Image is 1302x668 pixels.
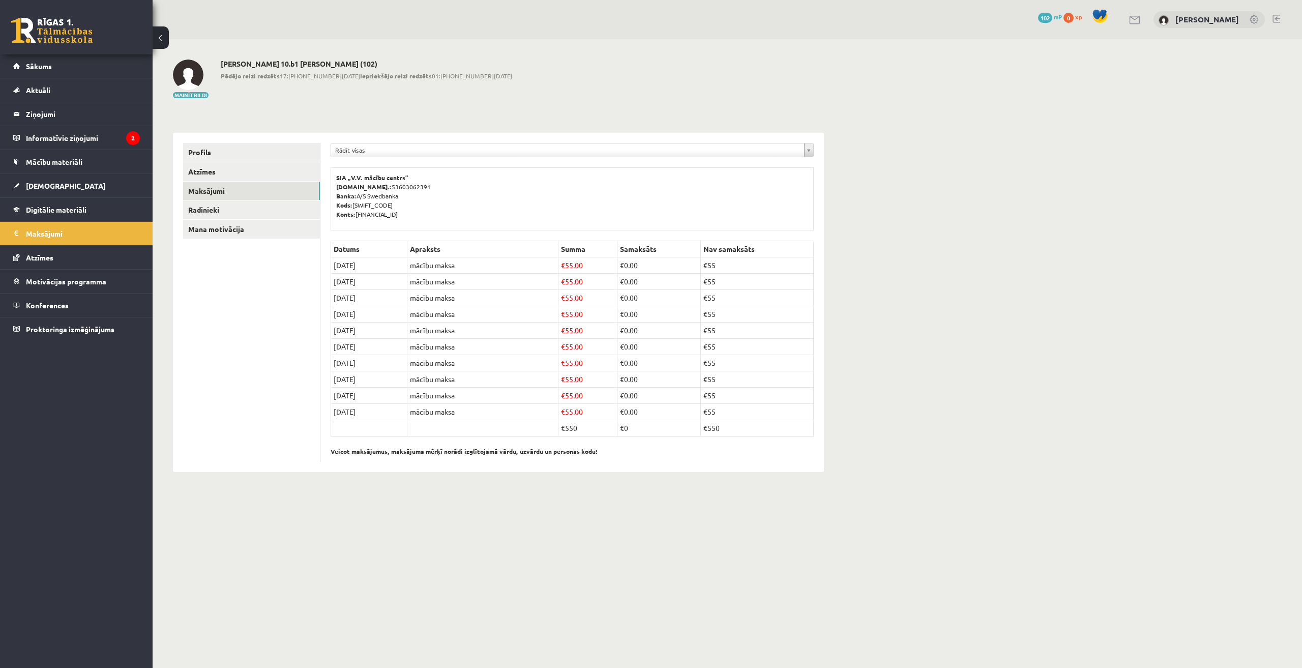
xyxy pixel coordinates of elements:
[26,126,140,150] legend: Informatīvie ziņojumi
[126,131,140,145] i: 2
[620,293,624,302] span: €
[561,374,565,384] span: €
[701,388,814,404] td: €55
[561,407,565,416] span: €
[558,355,617,371] td: 55.00
[331,371,407,388] td: [DATE]
[26,157,82,166] span: Mācību materiāli
[1038,13,1052,23] span: 102
[558,274,617,290] td: 55.00
[701,241,814,257] th: Nav samaksāts
[407,241,558,257] th: Apraksts
[701,420,814,437] td: €550
[26,85,50,95] span: Aktuāli
[407,306,558,323] td: mācību maksa
[617,241,701,257] th: Samaksāts
[336,192,357,200] b: Banka:
[360,72,432,80] b: Iepriekšējo reizi redzēts
[558,371,617,388] td: 55.00
[561,358,565,367] span: €
[620,342,624,351] span: €
[558,420,617,437] td: €550
[13,54,140,78] a: Sākums
[1075,13,1082,21] span: xp
[617,339,701,355] td: 0.00
[336,173,409,182] b: SIA „V.V. mācību centrs”
[26,253,53,262] span: Atzīmes
[617,355,701,371] td: 0.00
[617,274,701,290] td: 0.00
[558,257,617,274] td: 55.00
[331,290,407,306] td: [DATE]
[26,102,140,126] legend: Ziņojumi
[620,326,624,335] span: €
[26,277,106,286] span: Motivācijas programma
[407,404,558,420] td: mācību maksa
[335,143,800,157] span: Rādīt visas
[221,71,512,80] span: 17:[PHONE_NUMBER][DATE] 01:[PHONE_NUMBER][DATE]
[1054,13,1062,21] span: mP
[701,257,814,274] td: €55
[11,18,93,43] a: Rīgas 1. Tālmācības vidusskola
[701,404,814,420] td: €55
[558,323,617,339] td: 55.00
[13,222,140,245] a: Maksājumi
[407,290,558,306] td: mācību maksa
[331,306,407,323] td: [DATE]
[701,371,814,388] td: €55
[701,274,814,290] td: €55
[331,274,407,290] td: [DATE]
[13,246,140,269] a: Atzīmes
[183,162,320,181] a: Atzīmes
[558,306,617,323] td: 55.00
[701,323,814,339] td: €55
[620,374,624,384] span: €
[336,173,808,219] p: 53603062391 A/S Swedbanka [SWIFT_CODE] [FINANCIAL_ID]
[407,339,558,355] td: mācību maksa
[561,309,565,318] span: €
[561,326,565,335] span: €
[407,371,558,388] td: mācību maksa
[13,126,140,150] a: Informatīvie ziņojumi2
[13,317,140,341] a: Proktoringa izmēģinājums
[620,309,624,318] span: €
[1159,15,1169,25] img: Dāvids Babans
[26,205,86,214] span: Digitālie materiāli
[13,198,140,221] a: Digitālie materiāli
[617,257,701,274] td: 0.00
[701,290,814,306] td: €55
[13,150,140,173] a: Mācību materiāli
[407,257,558,274] td: mācību maksa
[331,241,407,257] th: Datums
[13,270,140,293] a: Motivācijas programma
[561,342,565,351] span: €
[26,325,114,334] span: Proktoringa izmēģinājums
[617,290,701,306] td: 0.00
[331,388,407,404] td: [DATE]
[331,447,598,455] b: Veicot maksājumus, maksājuma mērķī norādi izglītojamā vārdu, uzvārdu un personas kodu!
[331,404,407,420] td: [DATE]
[701,306,814,323] td: €55
[558,241,617,257] th: Summa
[407,355,558,371] td: mācību maksa
[183,182,320,200] a: Maksājumi
[617,306,701,323] td: 0.00
[13,174,140,197] a: [DEMOGRAPHIC_DATA]
[558,388,617,404] td: 55.00
[173,60,203,90] img: Dāvids Babans
[1063,13,1074,23] span: 0
[558,290,617,306] td: 55.00
[13,78,140,102] a: Aktuāli
[331,323,407,339] td: [DATE]
[617,404,701,420] td: 0.00
[1175,14,1239,24] a: [PERSON_NAME]
[620,358,624,367] span: €
[26,181,106,190] span: [DEMOGRAPHIC_DATA]
[407,323,558,339] td: mācību maksa
[558,339,617,355] td: 55.00
[617,371,701,388] td: 0.00
[13,294,140,317] a: Konferences
[331,339,407,355] td: [DATE]
[13,102,140,126] a: Ziņojumi
[561,277,565,286] span: €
